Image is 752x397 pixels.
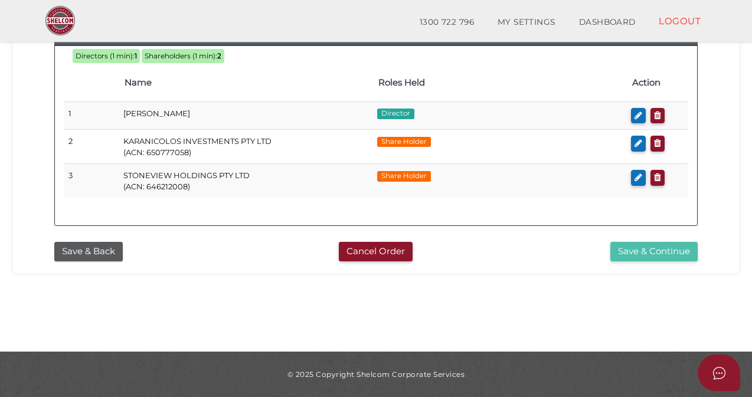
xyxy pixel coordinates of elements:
p: (ACN: 646212008) [123,181,368,192]
button: Save & Back [54,242,123,261]
td: 3 [64,164,119,198]
span: Share Holder [377,137,431,147]
td: [PERSON_NAME] [119,101,372,130]
div: © 2025 Copyright Shelcom Corporate Services [22,369,730,379]
button: Save & Continue [610,242,698,261]
h4: Action [632,78,682,88]
td: KARANICOLOS INVESTMENTS PTY LTD [119,130,372,164]
a: DASHBOARD [567,11,648,34]
b: 1 [135,52,137,60]
span: Share Holder [377,171,431,182]
a: 1300 722 796 [408,11,486,34]
button: Cancel Order [339,242,413,261]
h4: Name [125,78,367,88]
p: (ACN: 650777058) [123,147,368,158]
button: Open asap [698,355,740,391]
span: Directors (1 min): [76,52,135,60]
td: STONEVIEW HOLDINGS PTY LTD [119,164,372,198]
a: LOGOUT [647,9,712,33]
span: Shareholders (1 min): [145,52,217,60]
span: Director [377,109,414,119]
td: 2 [64,130,119,164]
td: 1 [64,101,119,130]
a: MY SETTINGS [486,11,567,34]
b: 2 [217,52,221,60]
h4: Roles Held [378,78,620,88]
